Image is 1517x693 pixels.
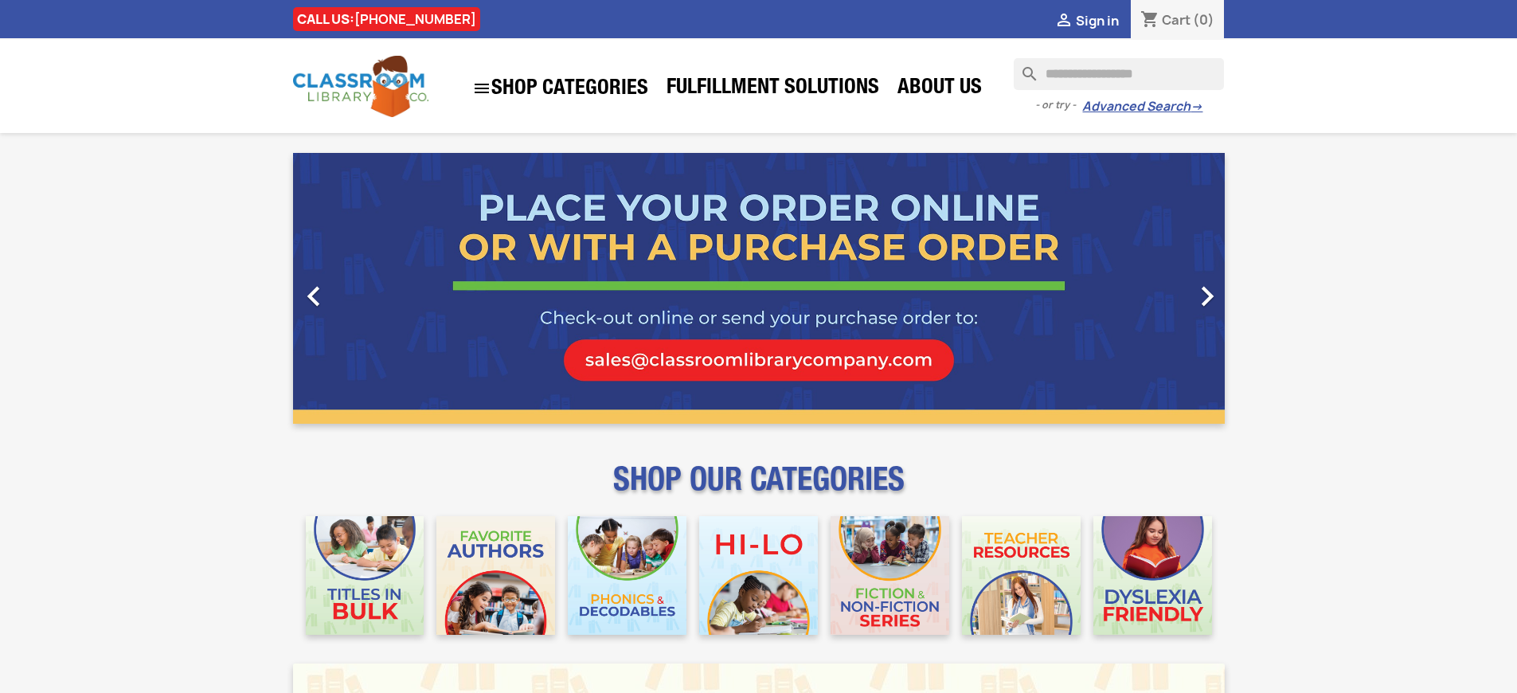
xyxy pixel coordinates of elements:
span: - or try - [1035,97,1082,113]
img: CLC_Teacher_Resources_Mobile.jpg [962,516,1081,635]
img: CLC_HiLo_Mobile.jpg [699,516,818,635]
a: Fulfillment Solutions [659,73,887,105]
a:  Sign in [1054,12,1119,29]
img: CLC_Bulk_Mobile.jpg [306,516,424,635]
i:  [1187,276,1227,316]
span: (0) [1193,11,1214,29]
span: Cart [1162,11,1191,29]
img: CLC_Favorite_Authors_Mobile.jpg [436,516,555,635]
p: SHOP OUR CATEGORIES [293,475,1225,503]
i: shopping_cart [1140,11,1159,30]
a: [PHONE_NUMBER] [354,10,476,28]
a: Next [1085,153,1225,424]
i:  [1054,12,1073,31]
input: Search [1014,58,1224,90]
img: CLC_Fiction_Nonfiction_Mobile.jpg [831,516,949,635]
span: → [1191,99,1202,115]
i: search [1014,58,1033,77]
div: CALL US: [293,7,480,31]
span: Sign in [1076,12,1119,29]
img: Classroom Library Company [293,56,428,117]
ul: Carousel container [293,153,1225,424]
img: CLC_Phonics_And_Decodables_Mobile.jpg [568,516,686,635]
a: Advanced Search→ [1082,99,1202,115]
i:  [472,79,491,98]
i:  [294,276,334,316]
img: CLC_Dyslexia_Mobile.jpg [1093,516,1212,635]
a: About Us [889,73,990,105]
a: SHOP CATEGORIES [464,71,656,106]
a: Previous [293,153,433,424]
